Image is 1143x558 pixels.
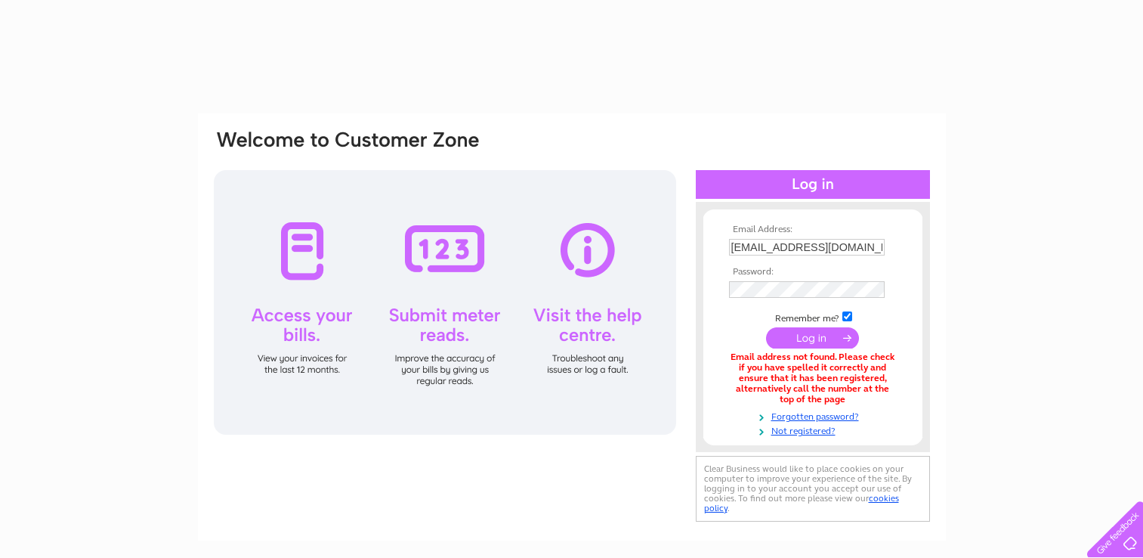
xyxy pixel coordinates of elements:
th: Email Address: [725,225,900,235]
th: Password: [725,267,900,277]
a: cookies policy [704,493,899,513]
input: Submit [766,327,859,349]
div: Email address not found. Please check if you have spelled it correctly and ensure that it has bee... [729,352,897,405]
div: Clear Business would like to place cookies on your computer to improve your experience of the sit... [696,456,930,522]
a: Forgotten password? [729,408,900,423]
a: Not registered? [729,423,900,437]
td: Remember me? [725,309,900,324]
